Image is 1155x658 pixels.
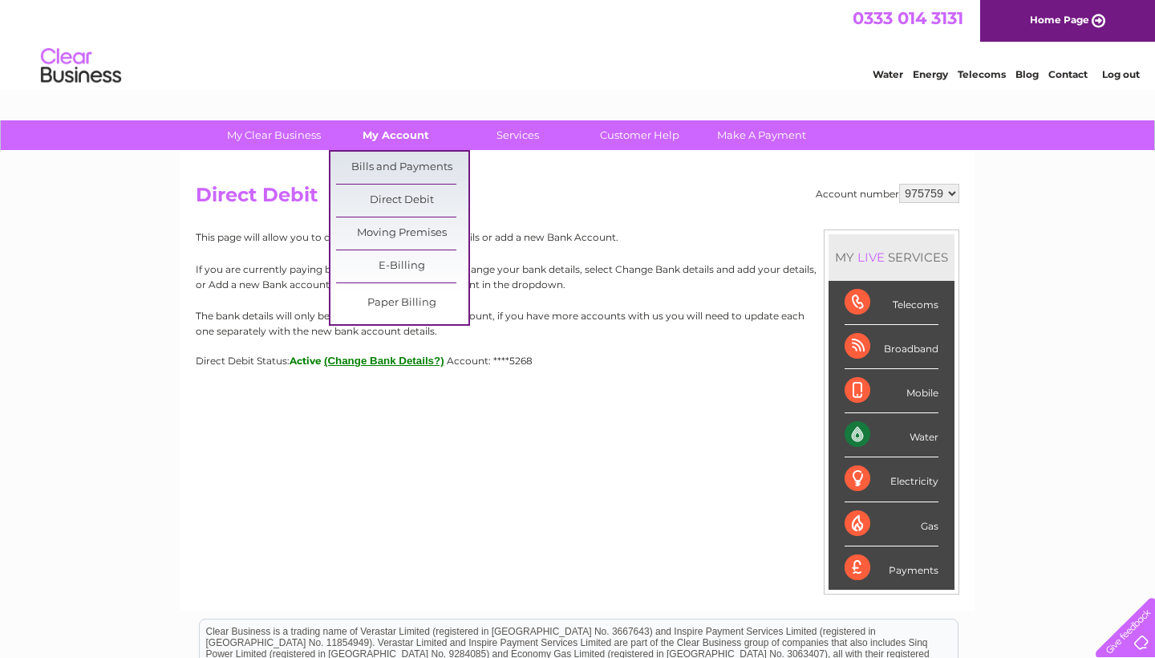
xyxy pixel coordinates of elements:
[196,229,959,245] p: This page will allow you to change your Direct Debit details or add a new Bank Account.
[873,68,903,80] a: Water
[845,413,938,457] div: Water
[330,120,462,150] a: My Account
[845,281,938,325] div: Telecoms
[695,120,828,150] a: Make A Payment
[845,546,938,590] div: Payments
[40,42,122,91] img: logo.png
[829,234,954,280] div: MY SERVICES
[196,262,959,292] p: If you are currently paying by Direct Debit and wish to change your bank details, select Change B...
[853,8,963,28] a: 0333 014 3131
[196,308,959,339] p: The bank details will only be updated for the selected account, if you have more accounts with us...
[336,185,468,217] a: Direct Debit
[196,355,959,367] div: Direct Debit Status:
[290,355,322,367] span: Active
[196,184,959,214] h2: Direct Debit
[845,502,938,546] div: Gas
[913,68,948,80] a: Energy
[845,369,938,413] div: Mobile
[573,120,706,150] a: Customer Help
[336,217,468,250] a: Moving Premises
[1048,68,1088,80] a: Contact
[1102,68,1140,80] a: Log out
[200,9,958,78] div: Clear Business is a trading name of Verastar Limited (registered in [GEOGRAPHIC_DATA] No. 3667643...
[845,325,938,369] div: Broadband
[336,250,468,282] a: E-Billing
[816,184,959,203] div: Account number
[1015,68,1039,80] a: Blog
[324,355,444,367] button: (Change Bank Details?)
[336,287,468,319] a: Paper Billing
[452,120,584,150] a: Services
[336,152,468,184] a: Bills and Payments
[208,120,340,150] a: My Clear Business
[845,457,938,502] div: Electricity
[958,68,1006,80] a: Telecoms
[854,250,888,265] div: LIVE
